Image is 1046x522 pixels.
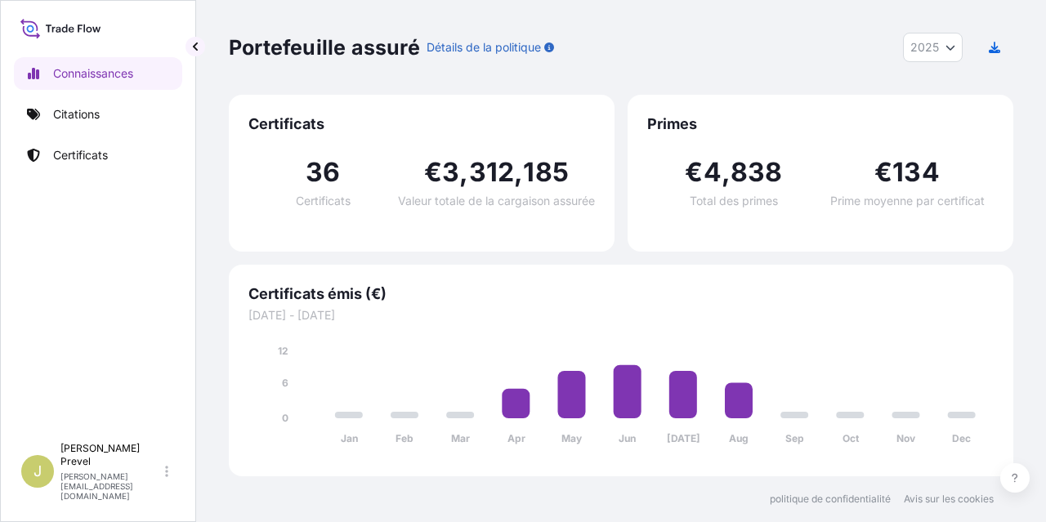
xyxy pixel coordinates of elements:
tspan: 12 [278,345,288,357]
font: , [722,156,731,188]
tspan: Sep [785,432,804,444]
tspan: Apr [507,432,525,444]
tspan: Mar [451,432,470,444]
font: 4 [704,156,722,188]
button: Sélecteur d'année [903,33,963,62]
tspan: Aug [729,432,749,444]
font: Portefeuille assuré [229,35,420,60]
a: Avis sur les cookies [904,493,994,506]
font: Total des primes [690,194,778,207]
font: € [685,156,703,188]
font: Valeur totale de la cargaison assurée [398,194,595,207]
font: € [424,156,442,188]
font: € [874,156,892,188]
font: 185 [523,156,569,188]
font: Connaissances [53,66,133,80]
a: Connaissances [14,57,182,90]
font: Certificats [296,194,351,207]
font: Prevel [60,455,91,467]
tspan: May [561,432,583,444]
font: Citations [53,107,100,121]
tspan: Oct [843,432,860,444]
font: Certificats [248,115,324,132]
tspan: Feb [396,432,413,444]
font: [PERSON_NAME] [60,442,140,454]
tspan: 0 [282,412,288,424]
font: Détails de la politique [427,40,541,54]
font: J [34,462,42,480]
font: Primes [647,115,697,132]
font: Prime moyenne par certificat [830,194,985,207]
font: politique de confidentialité [770,493,891,505]
font: , [514,156,523,188]
a: Citations [14,98,182,131]
font: Certificats [53,148,108,162]
tspan: Jun [619,432,636,444]
font: 2025 [910,40,939,54]
font: [DATE] - [DATE] [248,308,335,322]
tspan: 6 [282,377,288,389]
tspan: [DATE] [667,432,700,444]
font: Certificats émis (€) [248,285,387,302]
a: Certificats [14,139,182,172]
font: 312 [469,156,515,188]
tspan: Nov [896,432,916,444]
font: , [459,156,468,188]
font: 838 [731,156,783,188]
font: [PERSON_NAME][EMAIL_ADDRESS][DOMAIN_NAME] [60,471,133,501]
font: 3 [442,156,459,188]
font: 134 [892,156,940,188]
tspan: Jan [341,432,358,444]
a: politique de confidentialité [770,493,891,506]
font: Avis sur les cookies [904,493,994,505]
font: 36 [306,156,340,188]
tspan: Dec [952,432,971,444]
